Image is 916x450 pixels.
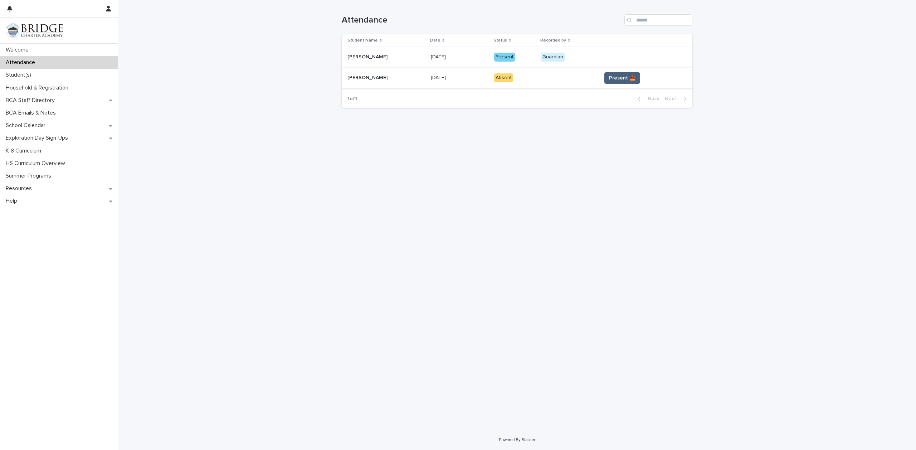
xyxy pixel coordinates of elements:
p: HS Curriculum Overview [3,160,71,167]
div: Absent [494,73,513,82]
p: Status [493,37,507,44]
p: Resources [3,185,38,192]
button: Next [662,96,692,102]
p: BCA Emails & Notes [3,110,62,116]
p: Recorded by [540,37,566,44]
span: Next [665,96,681,101]
p: [PERSON_NAME] [347,73,389,81]
img: V1C1m3IdTEidaUdm9Hs0 [6,23,63,38]
p: [PERSON_NAME] [347,53,389,60]
p: School Calendar [3,122,51,129]
p: Help [3,198,23,204]
p: BCA Staff Directory [3,97,60,104]
tr: [PERSON_NAME][PERSON_NAME] [DATE][DATE] PresentGuardian [342,47,692,68]
p: Summer Programs [3,173,57,179]
p: Student(s) [3,72,37,78]
div: Present [494,53,515,62]
p: Student Name [347,37,378,44]
p: K-8 Curriculum [3,147,47,154]
p: [DATE] [431,73,447,81]
button: Present 📥 [604,72,640,84]
p: - [541,75,596,81]
p: Attendance [3,59,41,66]
a: Powered By Stacker [499,437,535,442]
p: [DATE] [431,53,447,60]
input: Search [624,14,692,26]
span: Present 📥 [609,74,635,82]
p: Welcome [3,47,34,53]
span: Back [644,96,659,101]
h1: Attendance [342,15,622,25]
p: 1 of 1 [342,90,363,108]
div: Guardian [541,53,565,62]
p: Household & Registration [3,84,74,91]
tr: [PERSON_NAME][PERSON_NAME] [DATE][DATE] Absent-Present 📥 [342,68,692,88]
button: Back [632,96,662,102]
p: Date [430,37,440,44]
p: Exploration Day Sign-Ups [3,135,74,141]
